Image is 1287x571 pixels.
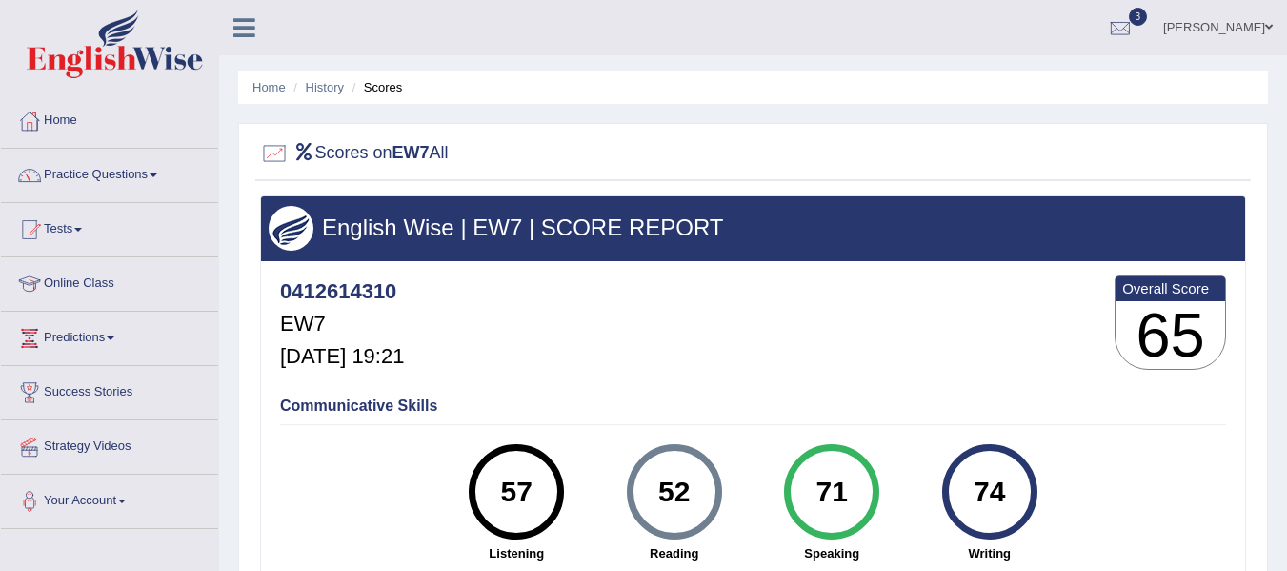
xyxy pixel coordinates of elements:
[639,452,709,532] div: 52
[280,280,404,303] h4: 0412614310
[1,420,218,468] a: Strategy Videos
[1,366,218,414] a: Success Stories
[280,313,404,336] h5: EW7
[1,149,218,196] a: Practice Questions
[269,215,1237,240] h3: English Wise | EW7 | SCORE REPORT
[280,398,1226,415] h4: Communicative Skills
[482,452,552,532] div: 57
[763,544,902,562] strong: Speaking
[252,80,286,94] a: Home
[1129,8,1148,26] span: 3
[269,206,313,251] img: wings.png
[1,475,218,522] a: Your Account
[1,203,218,251] a: Tests
[1,94,218,142] a: Home
[920,544,1059,562] strong: Writing
[348,78,403,96] li: Scores
[448,544,587,562] strong: Listening
[306,80,344,94] a: History
[1122,280,1218,296] b: Overall Score
[797,452,867,532] div: 71
[605,544,744,562] strong: Reading
[392,143,430,162] b: EW7
[280,345,404,368] h5: [DATE] 19:21
[1,312,218,359] a: Predictions
[1,257,218,305] a: Online Class
[955,452,1024,532] div: 74
[260,139,449,168] h2: Scores on All
[1116,301,1225,370] h3: 65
